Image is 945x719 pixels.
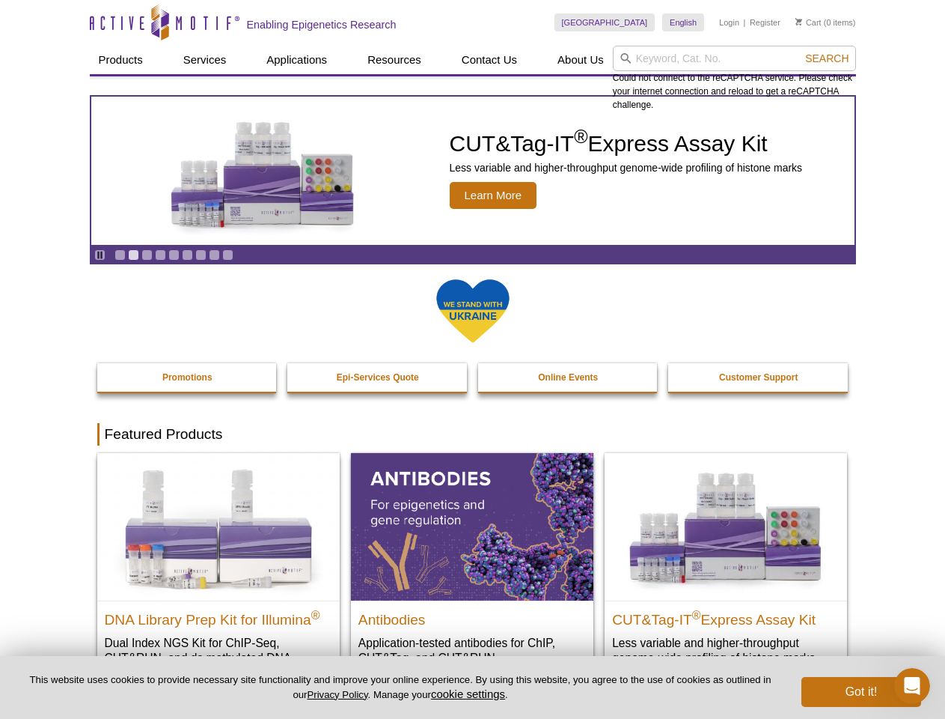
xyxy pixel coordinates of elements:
strong: Promotions [162,372,212,383]
a: Go to slide 8 [209,249,220,261]
h2: Featured Products [97,423,848,446]
a: Go to slide 3 [141,249,153,261]
a: Online Events [478,363,659,392]
img: CUT&Tag-IT® Express Assay Kit [605,453,847,600]
h2: CUT&Tag-IT Express Assay Kit [612,605,840,628]
p: This website uses cookies to provide necessary site functionality and improve your online experie... [24,673,777,702]
p: Less variable and higher-throughput genome-wide profiling of histone marks​. [612,635,840,666]
a: [GEOGRAPHIC_DATA] [554,13,655,31]
strong: Online Events [538,372,598,383]
img: Your Cart [795,18,802,25]
a: Resources [358,46,430,74]
a: Epi-Services Quote [287,363,468,392]
button: cookie settings [431,688,505,700]
button: Search [801,52,853,65]
a: All Antibodies Antibodies Application-tested antibodies for ChIP, CUT&Tag, and CUT&RUN. [351,453,593,680]
a: Login [719,17,739,28]
button: Got it! [801,677,921,707]
a: Applications [257,46,336,74]
strong: Epi-Services Quote [337,372,419,383]
a: Go to slide 5 [168,249,180,261]
img: DNA Library Prep Kit for Illumina [97,453,340,600]
li: | [744,13,746,31]
a: Toggle autoplay [94,249,105,261]
input: Keyword, Cat. No. [613,46,856,71]
sup: ® [311,608,320,621]
a: Promotions [97,363,278,392]
p: Application-tested antibodies for ChIP, CUT&Tag, and CUT&RUN. [358,635,586,666]
a: Register [750,17,780,28]
a: Contact Us [453,46,526,74]
h2: Antibodies [358,605,586,628]
h2: Enabling Epigenetics Research [247,18,397,31]
a: Cart [795,17,822,28]
a: Go to slide 1 [114,249,126,261]
sup: ® [692,608,701,621]
strong: Customer Support [719,372,798,383]
span: Search [805,52,848,64]
a: Customer Support [668,363,849,392]
div: Could not connect to the reCAPTCHA service. Please check your internet connection and reload to g... [613,46,856,112]
a: DNA Library Prep Kit for Illumina DNA Library Prep Kit for Illumina® Dual Index NGS Kit for ChIP-... [97,453,340,695]
img: We Stand With Ukraine [435,278,510,345]
li: (0 items) [795,13,856,31]
a: English [662,13,704,31]
a: Privacy Policy [307,689,367,700]
a: Services [174,46,236,74]
a: Go to slide 2 [128,249,139,261]
a: Go to slide 9 [222,249,233,261]
a: Go to slide 4 [155,249,166,261]
a: Products [90,46,152,74]
a: CUT&Tag-IT® Express Assay Kit CUT&Tag-IT®Express Assay Kit Less variable and higher-throughput ge... [605,453,847,680]
a: Go to slide 6 [182,249,193,261]
iframe: Intercom live chat [894,668,930,704]
a: Go to slide 7 [195,249,207,261]
img: All Antibodies [351,453,593,600]
p: Dual Index NGS Kit for ChIP-Seq, CUT&RUN, and ds methylated DNA assays. [105,635,332,681]
h2: DNA Library Prep Kit for Illumina [105,605,332,628]
a: About Us [548,46,613,74]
